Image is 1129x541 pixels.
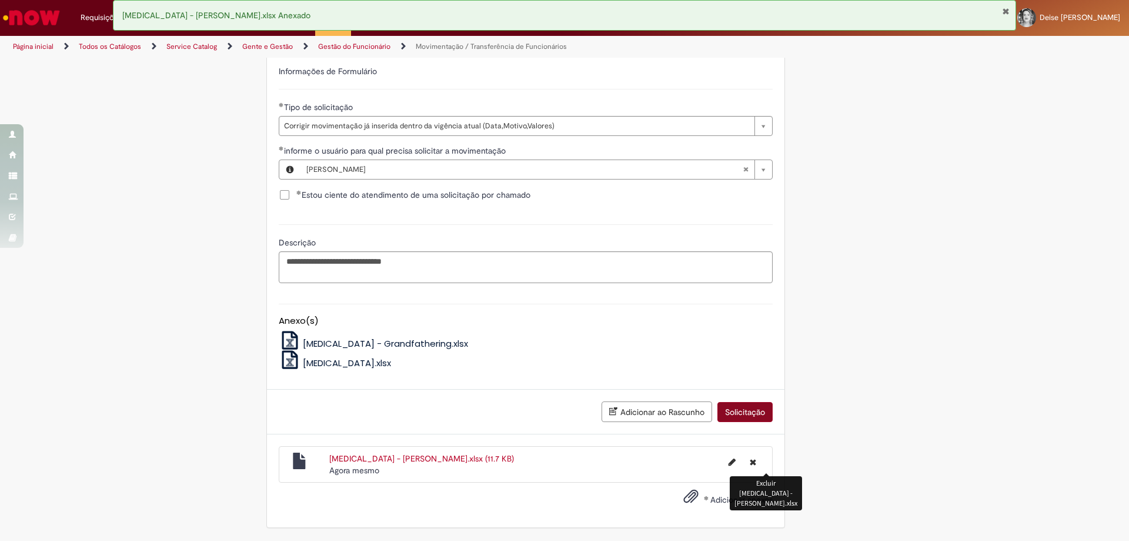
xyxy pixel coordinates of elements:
[722,453,743,472] button: Editar nome de arquivo Change Job - GUSTAVO RODRIGUES DA COSTA.xlsx
[717,402,773,422] button: Solicitação
[303,357,391,369] span: [MEDICAL_DATA].xlsx
[279,160,300,179] button: informe o usuário para qual precisa solicitar a movimentação, Visualizar este registro Gustavo Ro...
[303,337,468,350] span: [MEDICAL_DATA] - Grandfathering.xlsx
[13,42,54,51] a: Página inicial
[81,12,122,24] span: Requisições
[1,6,62,29] img: ServiceNow
[284,117,749,135] span: Corrigir movimentação já inserida dentro da vigência atual (Data,Motivo,Valores)
[279,337,469,350] a: [MEDICAL_DATA] - Grandfathering.xlsx
[296,189,530,201] span: Estou ciente do atendimento de uma solicitação por chamado
[279,237,318,248] span: Descrição
[329,453,514,464] a: [MEDICAL_DATA] - [PERSON_NAME].xlsx (11.7 KB)
[602,401,712,422] button: Adicionar ao Rascunho
[279,146,284,151] span: Obrigatório Preenchido
[79,42,141,51] a: Todos os Catálogos
[743,453,763,472] button: Excluir Change Job - GUSTAVO RODRIGUES DA COSTA.xlsx
[279,316,773,326] h5: Anexo(s)
[9,36,744,58] ul: Trilhas de página
[296,190,302,195] span: Obrigatório Preenchido
[306,160,743,179] span: [PERSON_NAME]
[1002,6,1010,16] button: Fechar Notificação
[318,42,390,51] a: Gestão do Funcionário
[300,160,772,179] a: [PERSON_NAME]Limpar campo informe o usuário para qual precisa solicitar a movimentação
[279,251,773,283] textarea: Descrição
[329,465,379,476] span: Agora mesmo
[122,10,310,21] span: [MEDICAL_DATA] - [PERSON_NAME].xlsx Anexado
[737,160,754,179] abbr: Limpar campo informe o usuário para qual precisa solicitar a movimentação
[279,102,284,107] span: Obrigatório Preenchido
[242,42,293,51] a: Gente e Gestão
[730,476,802,510] div: Excluir [MEDICAL_DATA] - [PERSON_NAME].xlsx
[279,66,377,77] label: Informações de Formulário
[416,42,567,51] a: Movimentação / Transferência de Funcionários
[1040,12,1120,22] span: Deise [PERSON_NAME]
[279,357,392,369] a: [MEDICAL_DATA].xlsx
[680,486,702,513] button: Adicionar anexos
[166,42,217,51] a: Service Catalog
[284,145,508,156] span: Necessários - informe o usuário para qual precisa solicitar a movimentação
[329,465,379,476] time: 01/09/2025 00:10:19
[284,102,355,112] span: Tipo de solicitação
